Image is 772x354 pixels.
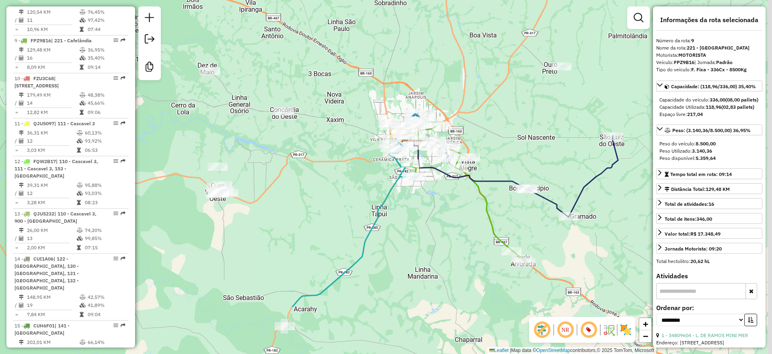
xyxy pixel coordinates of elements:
em: Rota exportada [121,256,125,261]
td: 76,45% [87,8,125,16]
span: FQW2B17 [33,158,56,164]
td: = [14,146,18,154]
i: % de utilização do peso [77,228,83,233]
i: Total de Atividades [19,18,24,23]
td: 07:44 [87,25,125,33]
em: Rota exportada [121,211,125,216]
span: Ocultar NR [556,320,575,340]
td: 66,14% [87,338,125,346]
td: 41,89% [87,301,125,309]
strong: (02,83 pallets) [721,104,754,110]
a: Peso: (3.140,36/8.500,00) 36,95% [656,124,762,135]
strong: 346,00 [696,216,712,222]
div: Atividade não roteirizada - DURILIO L DE OLIVEIR [209,189,229,197]
span: | 141 - [GEOGRAPHIC_DATA] [14,323,70,336]
td: = [14,311,18,319]
div: Atividade não roteirizada - CHITOLINA COM. DER. [274,108,294,116]
i: % de utilização do peso [77,183,83,188]
div: Distância Total: [665,186,730,193]
strong: 16 [708,201,714,207]
i: Tempo total em rota [77,148,81,153]
td: 08:23 [84,199,125,207]
div: Total de itens: [665,215,712,223]
td: 35,40% [87,54,125,62]
div: Total hectolitro: [656,258,762,265]
td: 12 [27,137,76,145]
span: CUI1A06 [33,256,53,262]
i: Tempo total em rota [80,27,84,32]
i: Tempo total em rota [77,245,81,250]
td: 97,42% [87,16,125,24]
em: Opções [113,159,118,164]
em: Opções [113,323,118,328]
div: Jornada Motorista: 09:20 [665,245,722,253]
i: % de utilização da cubagem [80,56,86,60]
h4: Atividades [656,272,762,280]
em: Opções [113,121,118,126]
em: Rota exportada [121,323,125,328]
span: − [643,331,648,341]
i: Total de Atividades [19,139,24,143]
i: Total de Atividades [19,101,24,106]
td: 26,00 KM [27,226,76,234]
span: | 110 - Cascavel 3, 111 - Cascavel 3, 153 - [GEOGRAPHIC_DATA] [14,158,98,179]
div: Peso: (3.140,36/8.500,00) 36,95% [656,137,762,165]
span: FPZ9B16 [31,37,51,43]
span: 9 - [14,37,92,43]
span: Capacidade: (118,96/336,00) 35,40% [671,83,756,89]
td: 48,38% [87,91,125,99]
em: Opções [113,211,118,216]
img: 703 UDC Light Toledo [410,112,421,123]
span: | Jornada: [694,59,733,65]
a: Exportar sessão [142,31,158,49]
td: 10,96 KM [27,25,79,33]
span: FZU3C68 [33,75,54,81]
strong: 20,62 hL [690,258,710,264]
td: 36,31 KM [27,129,76,137]
td: = [14,25,18,33]
i: Distância Total [19,93,24,97]
i: % de utilização do peso [80,340,86,345]
span: Tempo total em rota: 09:14 [670,171,732,177]
span: Total de atividades: [665,201,714,207]
span: Peso do veículo: [659,141,716,147]
strong: 5.359,64 [696,155,716,161]
td: 36,95% [87,46,125,54]
span: Exibir número da rota [579,320,598,340]
td: 07:15 [84,244,125,252]
a: Total de itens:346,00 [656,213,762,224]
i: Distância Total [19,48,24,52]
a: Valor total:R$ 17.348,49 [656,228,762,239]
strong: 8.500,00 [696,141,716,147]
div: Atividade não roteirizada - 59.500.681 CAETANO JOSE DA SILVA FILHO [214,188,234,196]
i: % de utilização da cubagem [80,18,86,23]
a: OpenStreetMap [536,348,571,353]
td: 14 [27,99,79,107]
span: CUH6F01 [33,323,55,329]
i: % de utilização da cubagem [80,303,86,308]
a: Distância Total:129,48 KM [656,183,762,194]
td: 12,82 KM [27,108,79,116]
span: 11 - [14,120,95,126]
td: = [14,63,18,71]
button: Ordem crescente [744,314,757,326]
strong: R$ 17.348,49 [690,231,721,237]
div: Atividade não roteirizada - LETICIA ERMOGENES PE [207,163,228,171]
strong: F. Fixa - 336Cx - 8500Kg [691,66,747,72]
td: 120,54 KM [27,8,79,16]
div: Map data © contributors,© 2025 TomTom, Microsoft [487,347,656,354]
div: Capacidade Utilizada: [659,104,759,111]
i: Total de Atividades [19,56,24,60]
span: 13 - [14,211,96,224]
strong: 221 - [GEOGRAPHIC_DATA] [687,45,749,51]
td: 09:04 [87,311,125,319]
div: Atividade não roteirizada - MANOS CABELEIREIRO [551,62,571,70]
td: 93,03% [84,189,125,197]
div: Atividade não roteirizada - ROMERO &amp [210,188,230,196]
div: Atividade não roteirizada - EDISON PETTERSON 951 [212,181,232,189]
span: | 122 - [GEOGRAPHIC_DATA], 130 - [GEOGRAPHIC_DATA], 131 - [GEOGRAPHIC_DATA], 132 - [GEOGRAPHIC_DATA] [14,256,79,291]
td: / [14,301,18,309]
a: Jornada Motorista: 09:20 [656,243,762,254]
i: Distância Total [19,340,24,345]
td: 12 [27,189,76,197]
